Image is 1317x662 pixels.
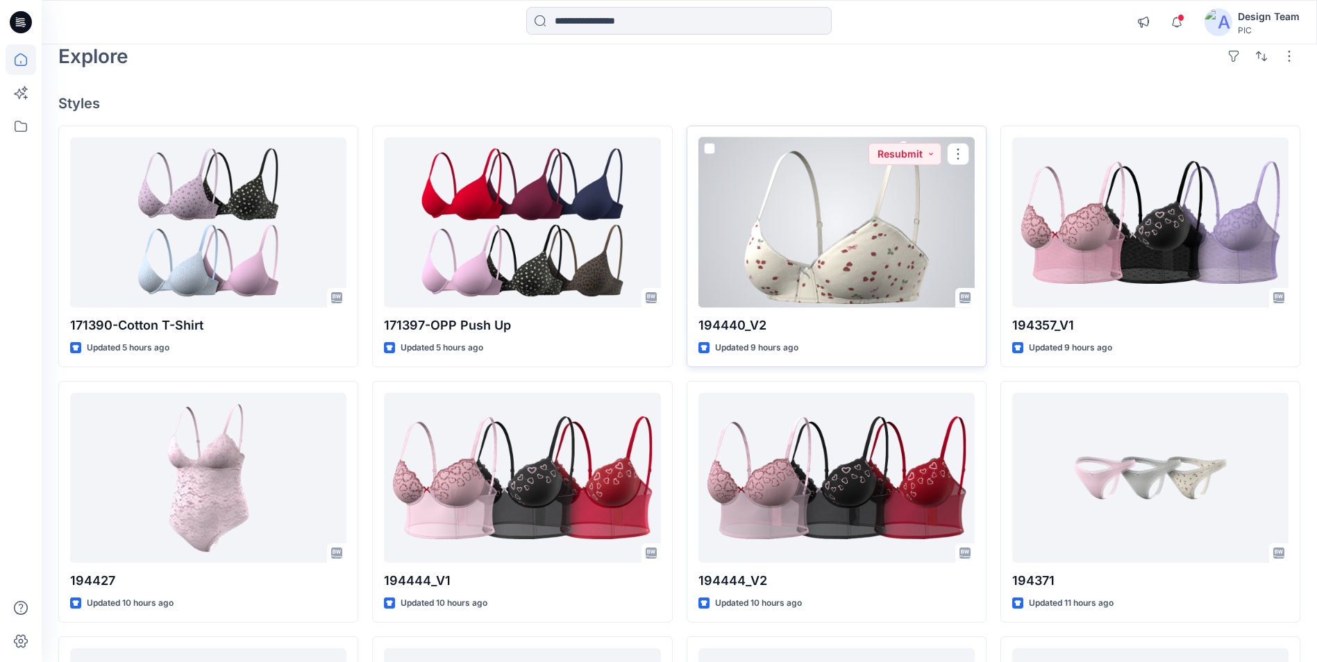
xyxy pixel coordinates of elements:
a: 171390-Cotton T-Shirt [70,137,346,307]
h4: Styles [58,95,1300,112]
p: 194371 [1012,571,1289,591]
p: 194357_V1 [1012,316,1289,335]
p: 194427 [70,571,346,591]
div: Design Team [1238,8,1300,25]
h2: Explore [58,45,128,67]
img: avatar [1205,8,1232,36]
a: 194440_V2 [698,137,975,307]
a: 194371 [1012,393,1289,563]
p: Updated 9 hours ago [715,341,798,355]
p: 171390-Cotton T-Shirt [70,316,346,335]
a: 194444_V2 [698,393,975,563]
p: 194444_V1 [384,571,660,591]
a: 194444_V1 [384,393,660,563]
p: Updated 10 hours ago [87,596,174,611]
div: PIC [1238,25,1300,35]
a: 194357_V1 [1012,137,1289,307]
a: 171397-OPP Push Up [384,137,660,307]
p: Updated 9 hours ago [1029,341,1112,355]
p: Updated 11 hours ago [1029,596,1114,611]
p: 194444_V2 [698,571,975,591]
p: Updated 5 hours ago [87,341,169,355]
p: Updated 5 hours ago [401,341,483,355]
p: 171397-OPP Push Up [384,316,660,335]
p: Updated 10 hours ago [401,596,487,611]
p: Updated 10 hours ago [715,596,802,611]
a: 194427 [70,393,346,563]
p: 194440_V2 [698,316,975,335]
